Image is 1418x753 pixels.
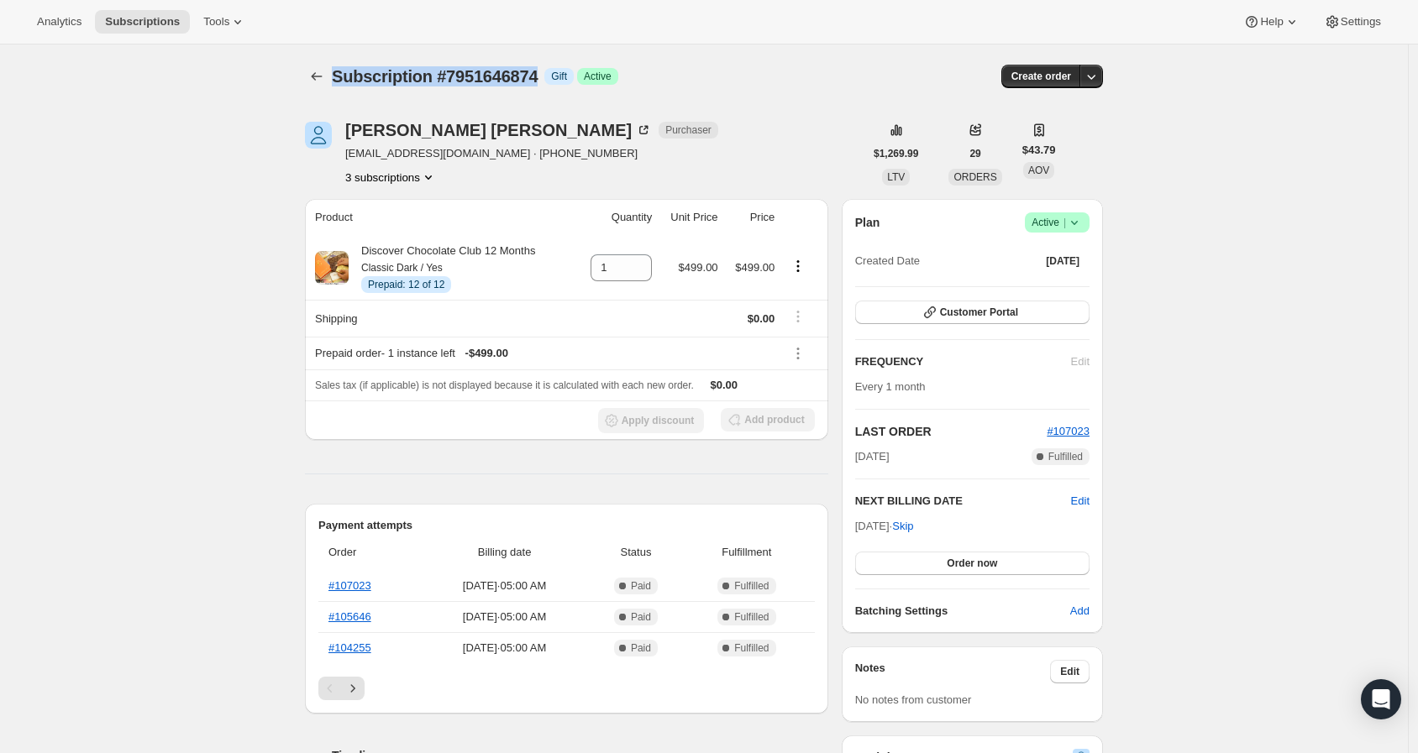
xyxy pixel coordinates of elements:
[855,603,1070,620] h6: Batching Settings
[332,67,538,86] span: Subscription #7951646874
[315,345,775,362] div: Prepaid order - 1 instance left
[855,693,972,706] span: No notes from customer
[426,544,583,561] span: Billing date
[657,199,722,236] th: Unit Price
[874,147,918,160] span: $1,269.99
[318,534,421,571] th: Order
[855,253,920,269] span: Created Date
[1047,423,1090,440] button: #107023
[318,677,815,700] nav: Pagination
[37,15,81,29] span: Analytics
[1001,65,1081,88] button: Create order
[855,301,1090,324] button: Customer Portal
[1050,660,1090,683] button: Edit
[345,169,437,186] button: Product actions
[305,65,328,88] button: Subscriptions
[95,10,190,34] button: Subscriptions
[631,579,651,593] span: Paid
[855,380,926,393] span: Every 1 month
[953,171,996,183] span: ORDERS
[328,641,371,654] a: #104255
[584,70,612,83] span: Active
[631,610,651,624] span: Paid
[318,517,815,534] h2: Payment attempts
[1070,603,1090,620] span: Add
[349,243,535,293] div: Discover Chocolate Club 12 Months
[1032,214,1083,231] span: Active
[1341,15,1381,29] span: Settings
[723,199,780,236] th: Price
[734,579,769,593] span: Fulfilled
[426,609,583,625] span: [DATE] · 05:00 AM
[328,610,371,623] a: #105646
[969,147,980,160] span: 29
[315,251,349,285] img: product img
[1063,216,1066,229] span: |
[855,493,1071,510] h2: NEXT BILLING DATE
[1047,425,1090,437] a: #107023
[711,379,738,391] span: $0.00
[855,423,1048,440] h2: LAST ORDER
[959,142,990,165] button: 29
[1022,142,1056,159] span: $43.79
[735,261,775,274] span: $499.00
[105,15,180,29] span: Subscriptions
[426,640,583,656] span: [DATE] · 05:00 AM
[1028,165,1049,176] span: AOV
[1260,15,1283,29] span: Help
[947,557,997,570] span: Order now
[1011,70,1071,83] span: Create order
[1046,254,1079,268] span: [DATE]
[892,518,913,535] span: Skip
[1048,450,1083,463] span: Fulfilled
[734,610,769,624] span: Fulfilled
[368,278,444,291] span: Prepaid: 12 of 12
[27,10,92,34] button: Analytics
[689,544,805,561] span: Fulfillment
[341,677,365,700] button: Next
[785,257,811,275] button: Product actions
[1361,679,1401,719] div: Open Intercom Messenger
[855,353,1071,370] h2: FREQUENCY
[748,312,775,325] span: $0.00
[734,641,769,655] span: Fulfilled
[465,345,508,362] span: - $499.00
[575,199,658,236] th: Quantity
[1060,665,1079,678] span: Edit
[328,579,371,592] a: #107023
[305,199,575,236] th: Product
[1233,10,1310,34] button: Help
[593,544,679,561] span: Status
[345,145,718,162] span: [EMAIL_ADDRESS][DOMAIN_NAME] · [PHONE_NUMBER]
[1314,10,1391,34] button: Settings
[305,122,332,149] span: Nicole Smith
[665,123,712,137] span: Purchaser
[887,171,905,183] span: LTV
[1060,598,1100,625] button: Add
[426,578,583,594] span: [DATE] · 05:00 AM
[855,552,1090,575] button: Order now
[940,306,1018,319] span: Customer Portal
[315,379,694,391] span: Sales tax (if applicable) is not displayed because it is calculated with each new order.
[855,214,880,231] h2: Plan
[551,70,567,83] span: Gift
[855,520,914,532] span: [DATE] ·
[203,15,229,29] span: Tools
[855,660,1051,683] h3: Notes
[855,448,890,465] span: [DATE]
[1036,249,1090,273] button: [DATE]
[361,262,443,274] small: Classic Dark / Yes
[882,513,923,540] button: Skip
[305,300,575,337] th: Shipping
[631,641,651,655] span: Paid
[193,10,256,34] button: Tools
[785,307,811,326] button: Shipping actions
[1071,493,1090,510] button: Edit
[345,122,652,139] div: [PERSON_NAME] [PERSON_NAME]
[864,142,928,165] button: $1,269.99
[679,261,718,274] span: $499.00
